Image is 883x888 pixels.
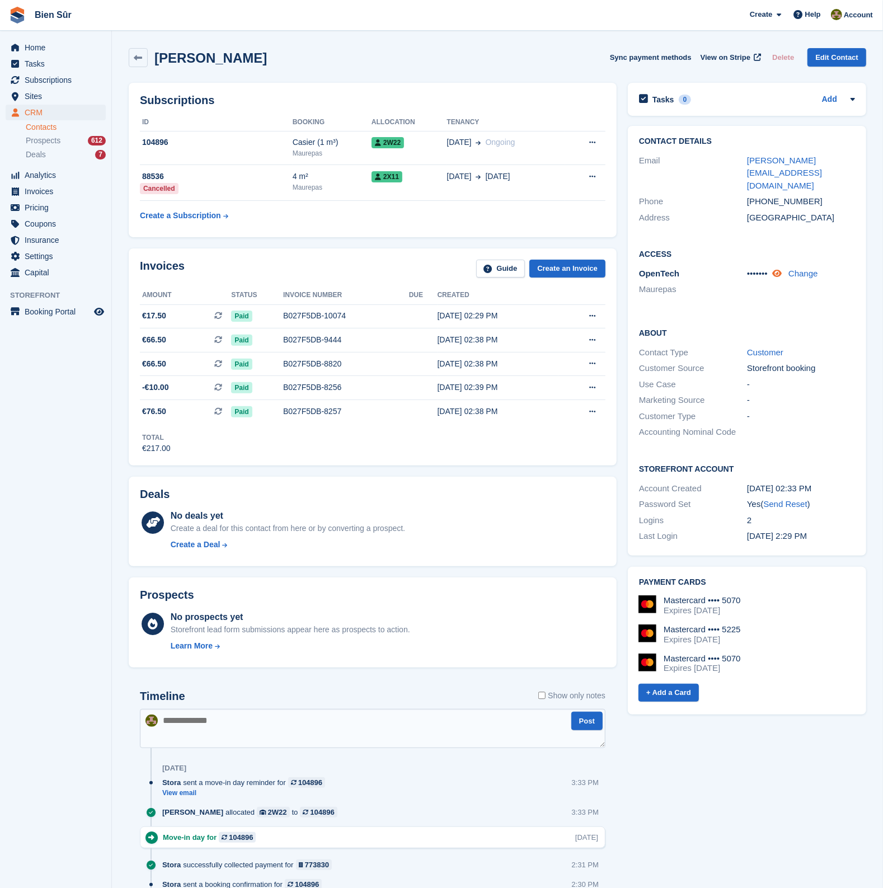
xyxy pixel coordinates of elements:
img: Mastercard Logo [638,624,656,642]
div: - [747,394,855,407]
span: Analytics [25,167,92,183]
div: Expires [DATE] [664,663,741,673]
a: menu [6,200,106,215]
span: [DATE] [447,171,472,182]
span: Settings [25,248,92,264]
span: [DATE] [447,137,472,148]
span: Stora [162,777,181,788]
a: Guide [476,260,525,278]
span: Subscriptions [25,72,92,88]
div: Expires [DATE] [664,635,741,645]
div: allocated to [162,807,343,817]
div: [DATE] 02:38 PM [438,334,558,346]
span: Stora [162,859,181,870]
div: Password Set [639,498,747,511]
div: [DATE] 02:38 PM [438,406,558,417]
div: Address [639,212,747,224]
div: [DATE] [162,764,186,773]
a: menu [6,40,106,55]
a: Send Reset [763,499,807,509]
a: Learn More [171,640,410,652]
th: Tenancy [447,114,565,131]
div: Customer Type [639,410,747,423]
div: Create a Subscription [140,210,221,222]
div: 3:33 PM [572,777,599,788]
div: Maurepas [293,182,372,192]
a: menu [6,105,106,120]
a: menu [6,248,106,264]
th: ID [140,114,293,131]
li: Maurepas [639,283,747,296]
button: Delete [768,48,799,67]
div: successfully collected payment for [162,859,337,870]
a: 104896 [288,777,325,788]
div: Create a Deal [171,539,220,551]
h2: Tasks [652,95,674,105]
div: 612 [88,136,106,145]
a: menu [6,265,106,280]
time: 2025-08-31 12:29:16 UTC [747,531,807,541]
div: Use Case [639,378,747,391]
div: Accounting Nominal Code [639,426,747,439]
span: [DATE] [486,171,510,182]
button: Post [571,712,603,730]
div: [DATE] 02:29 PM [438,310,558,322]
div: Marketing Source [639,394,747,407]
img: Matthieu Burnand [831,9,842,20]
div: sent a move-in day reminder for [162,777,331,788]
h2: Payment cards [639,578,855,587]
h2: Contact Details [639,137,855,146]
a: Contacts [26,122,106,133]
div: Casier (1 m³) [293,137,372,148]
img: stora-icon-8386f47178a22dfd0bd8f6a31ec36ba5ce8667c1dd55bd0f319d3a0aa187defe.svg [9,7,26,24]
span: Tasks [25,56,92,72]
a: menu [6,216,106,232]
div: Create a deal for this contact from here or by converting a prospect. [171,523,405,534]
label: Show only notes [538,690,605,702]
span: Pricing [25,200,92,215]
span: Deals [26,149,46,160]
div: 104896 [229,832,253,843]
a: Edit Contact [807,48,866,67]
h2: Storefront Account [639,463,855,474]
div: €217.00 [142,443,171,454]
th: Due [409,286,438,304]
div: - [747,378,855,391]
h2: Deals [140,488,170,501]
img: Matthieu Burnand [145,715,158,727]
a: View email [162,788,331,798]
div: B027F5DB-8820 [283,358,409,370]
h2: Prospects [140,589,194,602]
input: Show only notes [538,690,546,702]
h2: About [639,327,855,338]
div: B027F5DB-8257 [283,406,409,417]
div: Yes [747,498,855,511]
span: Invoices [25,184,92,199]
a: Bien Sûr [30,6,76,24]
div: Expires [DATE] [664,605,741,616]
div: [GEOGRAPHIC_DATA] [747,212,855,224]
button: Sync payment methods [610,48,692,67]
span: -€10.00 [142,382,168,393]
a: menu [6,72,106,88]
span: OpenTech [639,269,679,278]
span: €66.50 [142,358,166,370]
span: Create [750,9,772,20]
a: + Add a Card [638,684,699,702]
a: menu [6,88,106,104]
a: Create a Deal [171,539,405,551]
div: 0 [679,95,692,105]
a: Add [822,93,837,106]
img: Mastercard Logo [638,595,656,613]
a: Create a Subscription [140,205,228,226]
span: Coupons [25,216,92,232]
div: Mastercard •••• 5225 [664,624,741,635]
div: 7 [95,150,106,159]
h2: Access [639,248,855,259]
th: Amount [140,286,231,304]
div: Contact Type [639,346,747,359]
div: Storefront lead form submissions appear here as prospects to action. [171,624,410,636]
span: Paid [231,311,252,322]
span: Sites [25,88,92,104]
div: 4 m² [293,171,372,182]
